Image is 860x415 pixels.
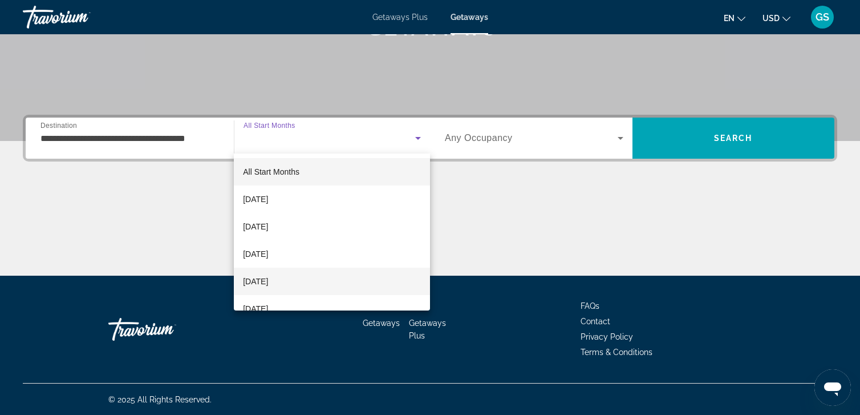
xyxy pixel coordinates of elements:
iframe: Button to launch messaging window [814,369,851,406]
span: [DATE] [243,275,268,288]
span: [DATE] [243,302,268,316]
span: [DATE] [243,220,268,233]
span: [DATE] [243,247,268,261]
span: [DATE] [243,192,268,206]
span: All Start Months [243,167,299,176]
